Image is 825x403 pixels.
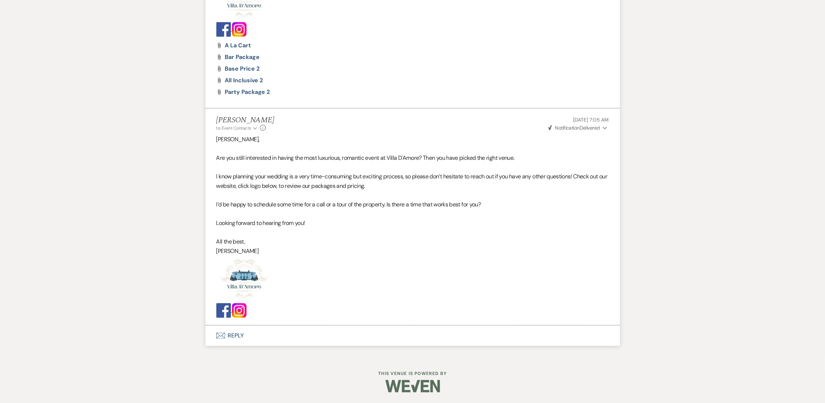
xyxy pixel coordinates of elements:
img: Facebook_logo_(square).png [216,22,231,37]
span: Looking forward to hearing from you! [216,219,305,227]
span: Delivered [548,125,600,131]
span: party package 2 [225,88,270,96]
span: All the best, [216,238,245,245]
img: images.jpg [232,303,247,318]
span: base price 2 [225,65,260,72]
a: All Inclusive 2 [225,78,263,83]
span: bar package [225,53,260,61]
span: Are you still interested in having the most luxurious, romantic event at Villa D'Amore? Then you ... [216,154,514,162]
p: [PERSON_NAME] [216,246,609,256]
img: images.jpg [232,22,247,37]
button: Reply [205,325,620,346]
span: I’d be happy to schedule some time for a call or a tour of the property. Is there a time that wor... [216,201,481,208]
a: base price 2 [225,66,260,72]
a: a la cart [225,43,251,48]
span: I know planning your wedding is a very time-consuming but exciting process, so please don’t hesit... [216,173,608,190]
span: All Inclusive 2 [225,76,263,84]
span: Notification [555,125,579,131]
span: to: Event Contacts [216,125,251,131]
button: NotificationDelivered [547,124,609,132]
h5: [PERSON_NAME] [216,116,274,125]
span: [DATE] 7:05 AM [573,116,609,123]
img: Screenshot 2025-01-23 at 12.29.24 PM.png [216,256,271,303]
img: Weven Logo [385,374,440,399]
img: Facebook_logo_(square).png [216,303,231,318]
a: party package 2 [225,89,270,95]
button: to: Event Contacts [216,125,258,131]
p: [PERSON_NAME], [216,135,609,144]
a: bar package [225,54,260,60]
span: a la cart [225,42,251,49]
